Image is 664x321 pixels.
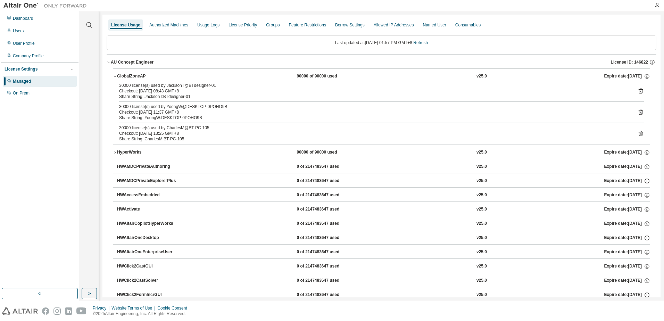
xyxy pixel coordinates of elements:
img: Altair One [3,2,90,9]
div: 0 of 2147483647 used [297,278,359,284]
div: 0 of 2147483647 used [297,235,359,241]
img: facebook.svg [42,307,49,315]
button: HWAltairOneDesktop0 of 2147483647 usedv25.0Expire date:[DATE] [117,230,650,246]
button: HWClick2CastSolver0 of 2147483647 usedv25.0Expire date:[DATE] [117,273,650,288]
div: HWAltairOneEnterpriseUser [117,249,180,255]
div: v25.0 [476,192,487,198]
img: instagram.svg [53,307,61,315]
div: v25.0 [476,249,487,255]
div: Expire date: [DATE] [604,221,650,227]
div: v25.0 [476,178,487,184]
div: HyperWorks [117,149,180,156]
div: 0 of 2147483647 used [297,221,359,227]
div: Feature Restrictions [289,22,326,28]
div: Users [13,28,24,34]
div: 0 of 2147483647 used [297,206,359,213]
div: v25.0 [476,235,487,241]
div: v25.0 [476,278,487,284]
div: Usage Logs [197,22,219,28]
button: HWAMDCPrivateExplorerPlus0 of 2147483647 usedv25.0Expire date:[DATE] [117,173,650,189]
button: HWClick2CastGUI0 of 2147483647 usedv25.0Expire date:[DATE] [117,259,650,274]
div: Borrow Settings [335,22,365,28]
p: © 2025 Altair Engineering, Inc. All Rights Reserved. [93,311,191,317]
div: 90000 of 90000 used [297,73,359,80]
div: Expire date: [DATE] [604,235,650,241]
div: License Priority [229,22,257,28]
img: youtube.svg [76,307,86,315]
span: License ID: 146822 [611,59,648,65]
button: AU Concept EngineerLicense ID: 146822 [107,55,656,70]
div: 90000 of 90000 used [297,149,359,156]
div: 0 of 2147483647 used [297,249,359,255]
div: Website Terms of Use [111,305,157,311]
div: Dashboard [13,16,33,21]
div: Expire date: [DATE] [604,206,650,213]
div: Consumables [455,22,481,28]
div: v25.0 [476,73,487,80]
div: Last updated at: [DATE] 01:57 PM GMT+8 [107,35,656,50]
button: HWAltairOneEnterpriseUser0 of 2147483647 usedv25.0Expire date:[DATE] [117,245,650,260]
div: GlobalZoneAP [117,73,180,80]
button: HWAccessEmbedded0 of 2147483647 usedv25.0Expire date:[DATE] [117,188,650,203]
div: Authorized Machines [149,22,188,28]
div: Company Profile [13,53,44,59]
div: 0 of 2147483647 used [297,263,359,270]
div: HWAMDCPrivateExplorerPlus [117,178,180,184]
button: HWClick2FormIncrGUI0 of 2147483647 usedv25.0Expire date:[DATE] [117,287,650,303]
div: Expire date: [DATE] [604,149,650,156]
div: Share String: YoongW:DESKTOP-0POHO9B [119,115,627,121]
button: HWAltairCopilotHyperWorks0 of 2147483647 usedv25.0Expire date:[DATE] [117,216,650,231]
div: HWClick2FormIncrGUI [117,292,180,298]
div: Expire date: [DATE] [604,278,650,284]
div: Expire date: [DATE] [604,73,650,80]
div: Checkout: [DATE] 13:25 GMT+8 [119,131,627,136]
div: License Settings [5,66,38,72]
div: On Prem [13,90,30,96]
div: v25.0 [476,221,487,227]
div: 0 of 2147483647 used [297,178,359,184]
div: 30000 license(s) used by JacksonT@BTdesigner-01 [119,83,627,88]
div: Expire date: [DATE] [604,292,650,298]
div: Managed [13,79,31,84]
div: 0 of 2147483647 used [297,192,359,198]
div: v25.0 [476,206,487,213]
div: Expire date: [DATE] [604,249,650,255]
button: HyperWorks90000 of 90000 usedv25.0Expire date:[DATE] [113,145,650,160]
img: altair_logo.svg [2,307,38,315]
div: License Usage [111,22,140,28]
div: HWClick2CastSolver [117,278,180,284]
div: Groups [266,22,280,28]
div: 30000 license(s) used by CharlesM@BT-PC-105 [119,125,627,131]
div: Privacy [93,305,111,311]
div: HWAccessEmbedded [117,192,180,198]
div: HWActivate [117,206,180,213]
div: Cookie Consent [157,305,191,311]
div: AU Concept Engineer [111,59,153,65]
div: Checkout: [DATE] 11:37 GMT+8 [119,109,627,115]
div: Share String: CharlesM:BT-PC-105 [119,136,627,142]
div: HWClick2CastGUI [117,263,180,270]
div: 0 of 2147483647 used [297,292,359,298]
div: Checkout: [DATE] 08:43 GMT+8 [119,88,627,94]
div: Expire date: [DATE] [604,164,650,170]
div: v25.0 [476,164,487,170]
button: HWAMDCPrivateAuthoring0 of 2147483647 usedv25.0Expire date:[DATE] [117,159,650,174]
a: Refresh [413,40,428,45]
div: 30000 license(s) used by YoongW@DESKTOP-0POHO9B [119,104,627,109]
div: Expire date: [DATE] [604,178,650,184]
div: Share String: JacksonT:BTdesigner-01 [119,94,627,99]
button: GlobalZoneAP90000 of 90000 usedv25.0Expire date:[DATE] [113,69,650,84]
img: linkedin.svg [65,307,72,315]
div: Allowed IP Addresses [374,22,414,28]
div: Named User [423,22,446,28]
div: HWAMDCPrivateAuthoring [117,164,180,170]
div: v25.0 [476,263,487,270]
div: HWAltairOneDesktop [117,235,180,241]
div: v25.0 [476,292,487,298]
div: HWAltairCopilotHyperWorks [117,221,180,227]
div: Expire date: [DATE] [604,192,650,198]
div: User Profile [13,41,35,46]
button: HWActivate0 of 2147483647 usedv25.0Expire date:[DATE] [117,202,650,217]
div: Expire date: [DATE] [604,263,650,270]
div: v25.0 [476,149,487,156]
